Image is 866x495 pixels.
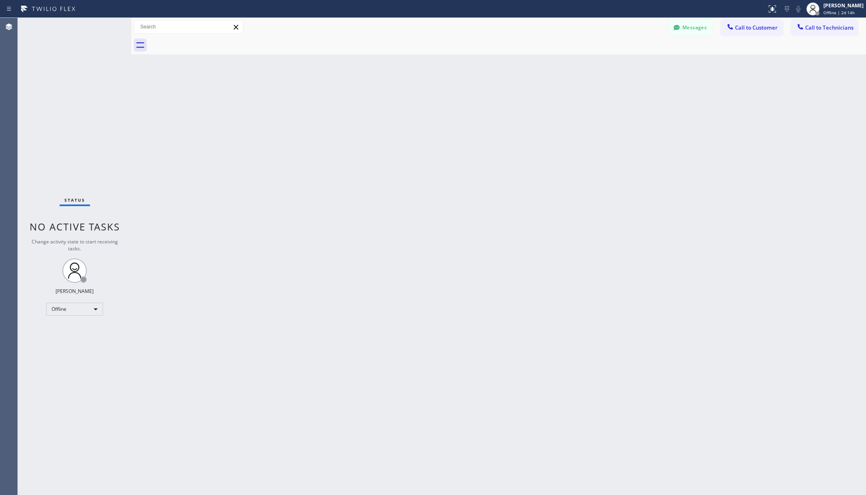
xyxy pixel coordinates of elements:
[668,20,713,35] button: Messages
[823,10,855,15] span: Offline | 2d 14h
[823,2,864,9] div: [PERSON_NAME]
[46,303,103,316] div: Offline
[56,288,94,295] div: [PERSON_NAME]
[134,20,243,33] input: Search
[64,197,85,203] span: Status
[32,238,118,252] span: Change activity state to start receiving tasks.
[735,24,778,31] span: Call to Customer
[793,3,804,15] button: Mute
[791,20,858,35] button: Call to Technicians
[721,20,783,35] button: Call to Customer
[30,220,120,233] span: No active tasks
[805,24,853,31] span: Call to Technicians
